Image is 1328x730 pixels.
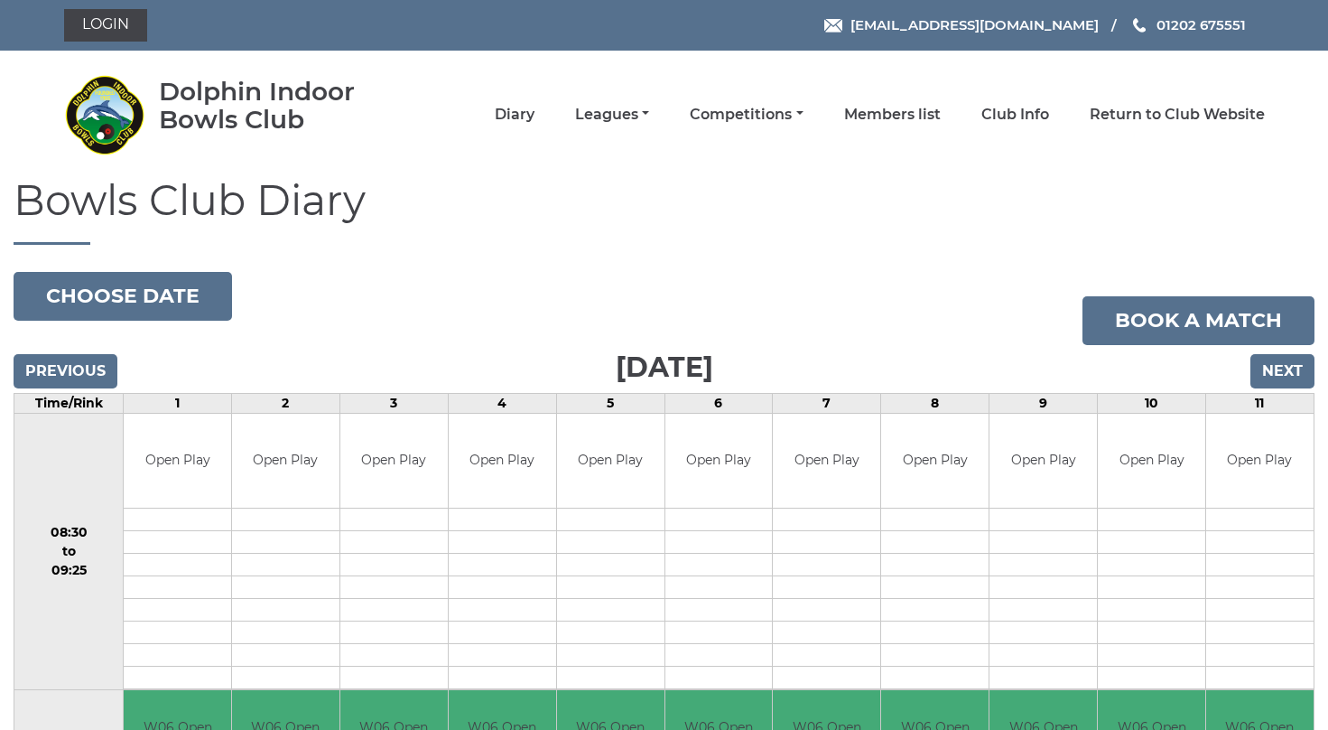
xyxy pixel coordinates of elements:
[690,105,803,125] a: Competitions
[448,393,556,413] td: 4
[1206,414,1314,509] td: Open Play
[14,178,1314,245] h1: Bowls Club Diary
[124,393,232,413] td: 1
[557,414,664,509] td: Open Play
[1098,393,1206,413] td: 10
[231,393,339,413] td: 2
[575,105,649,125] a: Leagues
[981,105,1049,125] a: Club Info
[1133,18,1146,33] img: Phone us
[64,9,147,42] a: Login
[14,354,117,388] input: Previous
[14,413,124,690] td: 08:30 to 09:25
[773,393,881,413] td: 7
[14,272,232,321] button: Choose date
[340,414,448,509] td: Open Play
[232,414,339,509] td: Open Play
[665,414,773,509] td: Open Play
[1130,14,1246,35] a: Phone us 01202 675551
[1090,105,1265,125] a: Return to Club Website
[1250,354,1314,388] input: Next
[124,414,231,509] td: Open Play
[850,16,1099,33] span: [EMAIL_ADDRESS][DOMAIN_NAME]
[881,393,989,413] td: 8
[1156,16,1246,33] span: 01202 675551
[989,414,1097,509] td: Open Play
[824,19,842,33] img: Email
[159,78,407,134] div: Dolphin Indoor Bowls Club
[1098,414,1205,509] td: Open Play
[14,393,124,413] td: Time/Rink
[1082,296,1314,345] a: Book a match
[64,74,145,155] img: Dolphin Indoor Bowls Club
[556,393,664,413] td: 5
[844,105,941,125] a: Members list
[824,14,1099,35] a: Email [EMAIL_ADDRESS][DOMAIN_NAME]
[339,393,448,413] td: 3
[495,105,534,125] a: Diary
[773,414,880,509] td: Open Play
[449,414,556,509] td: Open Play
[881,414,989,509] td: Open Play
[989,393,1098,413] td: 9
[664,393,773,413] td: 6
[1205,393,1314,413] td: 11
